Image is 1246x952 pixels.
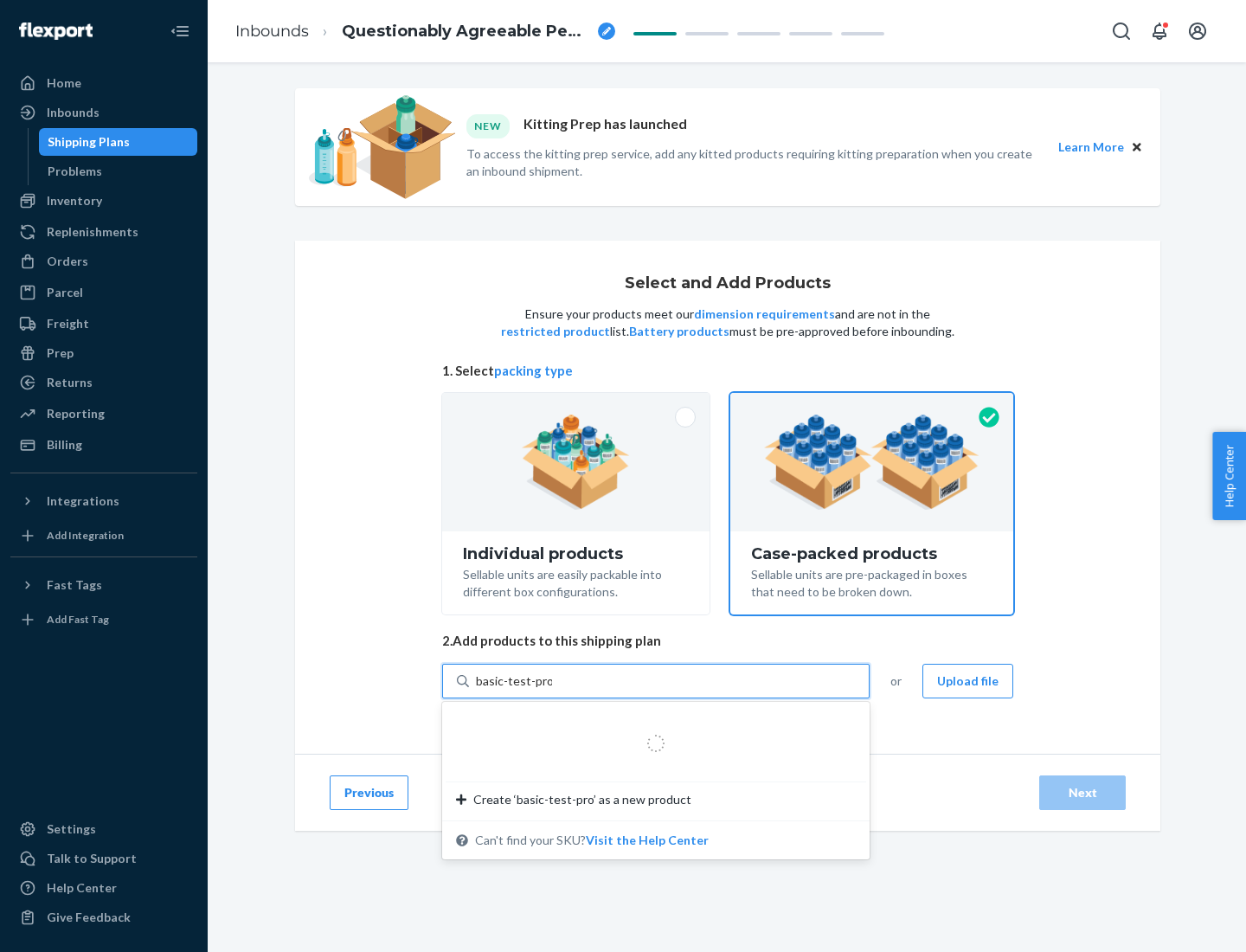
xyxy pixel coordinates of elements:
[10,874,197,902] a: Help Center
[222,6,629,57] ol: breadcrumbs
[494,362,573,380] button: packing type
[1142,14,1177,48] button: Open notifications
[10,400,197,428] a: Reporting
[10,218,197,246] a: Replenishments
[47,436,82,453] div: Billing
[466,145,1043,180] p: To access the kitting prep service, add any kitted products requiring kitting preparation when yo...
[47,492,119,510] div: Integrations
[1054,784,1111,801] div: Next
[163,14,197,48] button: Close Navigation
[330,775,408,810] button: Previous
[10,431,197,459] a: Billing
[751,545,992,563] div: Case-packed products
[47,405,105,422] div: Reporting
[922,664,1013,698] button: Upload file
[1127,138,1146,157] button: Close
[1039,775,1126,810] button: Next
[47,528,124,543] div: Add Integration
[10,69,197,97] a: Home
[48,133,130,151] div: Shipping Plans
[19,23,93,40] img: Flexport logo
[47,820,96,838] div: Settings
[694,306,835,323] button: dimension requirements
[501,323,610,340] button: restricted product
[47,253,88,270] div: Orders
[476,672,552,690] input: Create ‘basic-test-pro’ as a new productCan't find your SKU?Visit the Help Center
[10,99,197,126] a: Inbounds
[235,22,309,41] a: Inbounds
[522,415,630,510] img: individual-pack.facf35554cb0f1810c75b2bd6df2d64e.png
[47,612,109,627] div: Add Fast Tag
[1058,138,1124,157] button: Learn More
[10,310,197,338] a: Freight
[473,791,691,808] span: Create ‘basic-test-pro’ as a new product
[10,845,197,872] a: Talk to Support
[47,344,74,362] div: Prep
[10,369,197,396] a: Returns
[586,832,709,849] button: Create ‘basic-test-pro’ as a new productCan't find your SKU?
[10,571,197,599] button: Fast Tags
[1212,432,1246,520] button: Help Center
[463,563,689,601] div: Sellable units are easily packable into different box configurations.
[47,576,102,594] div: Fast Tags
[47,284,83,301] div: Parcel
[10,187,197,215] a: Inventory
[47,909,131,926] div: Give Feedback
[48,163,102,180] div: Problems
[47,850,137,867] div: Talk to Support
[47,223,138,241] div: Replenishments
[10,904,197,931] button: Give Feedback
[625,275,831,293] h1: Select and Add Products
[10,487,197,515] button: Integrations
[342,21,591,43] span: Questionably Agreeable Penguin
[890,672,902,690] span: or
[499,306,956,340] p: Ensure your products meet our and are not in the list. must be pre-approved before inbounding.
[629,323,729,340] button: Battery products
[47,192,102,209] div: Inventory
[47,879,117,897] div: Help Center
[10,815,197,843] a: Settings
[1104,14,1139,48] button: Open Search Box
[39,158,198,185] a: Problems
[1180,14,1215,48] button: Open account menu
[442,632,1013,650] span: 2. Add products to this shipping plan
[463,545,689,563] div: Individual products
[47,104,100,121] div: Inbounds
[523,114,687,138] p: Kitting Prep has launched
[39,128,198,156] a: Shipping Plans
[10,279,197,306] a: Parcel
[47,374,93,391] div: Returns
[466,114,510,138] div: NEW
[10,606,197,634] a: Add Fast Tag
[10,248,197,275] a: Orders
[764,415,979,510] img: case-pack.59cecea509d18c883b923b81aeac6d0b.png
[47,315,89,332] div: Freight
[442,362,1013,380] span: 1. Select
[10,522,197,550] a: Add Integration
[751,563,992,601] div: Sellable units are pre-packaged in boxes that need to be broken down.
[47,74,81,92] div: Home
[10,339,197,367] a: Prep
[475,832,709,849] span: Can't find your SKU?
